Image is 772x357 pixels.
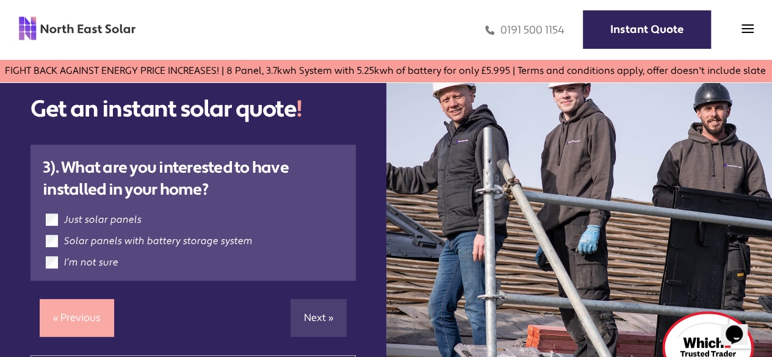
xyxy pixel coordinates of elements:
strong: 3). What are you interested to have installed in your home? [43,157,289,200]
label: I’m not sure [64,256,118,269]
span: ! [296,95,302,124]
h1: Get an instant solar quote [31,96,356,124]
label: Just solar panels [64,214,142,226]
a: Instant Quote [583,10,711,49]
label: Solar panels with battery storage system [64,235,253,247]
img: north east solar logo [18,16,136,41]
a: Next » [290,299,347,337]
a: « Previous [40,299,114,337]
img: menu icon [741,23,754,35]
a: 0191 500 1154 [485,23,565,37]
img: phone icon [485,23,494,37]
iframe: chat widget [721,308,760,345]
